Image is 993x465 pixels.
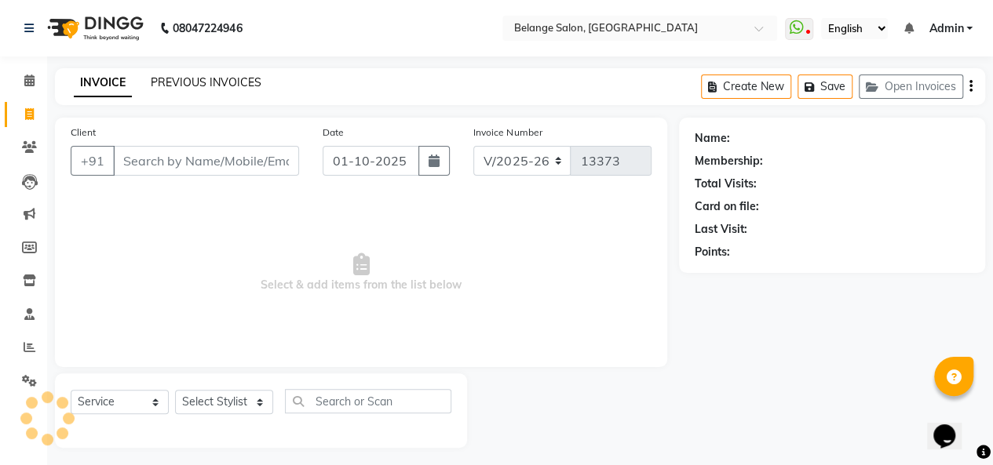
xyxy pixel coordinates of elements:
[695,244,730,260] div: Points:
[113,146,299,176] input: Search by Name/Mobile/Email/Code
[285,389,451,413] input: Search or Scan
[695,153,763,169] div: Membership:
[798,74,852,99] button: Save
[71,146,115,176] button: +91
[695,130,730,147] div: Name:
[74,69,132,97] a: INVOICE
[71,125,96,140] label: Client
[695,176,757,192] div: Total Visits:
[927,402,977,449] iframe: chat widget
[71,194,652,351] span: Select & add items from the list below
[701,74,791,99] button: Create New
[929,20,963,37] span: Admin
[323,125,344,140] label: Date
[859,74,963,99] button: Open Invoices
[473,125,542,140] label: Invoice Number
[40,6,148,50] img: logo
[695,198,759,215] div: Card on file:
[173,6,242,50] b: 08047224946
[151,75,261,89] a: PREVIOUS INVOICES
[695,221,747,238] div: Last Visit:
